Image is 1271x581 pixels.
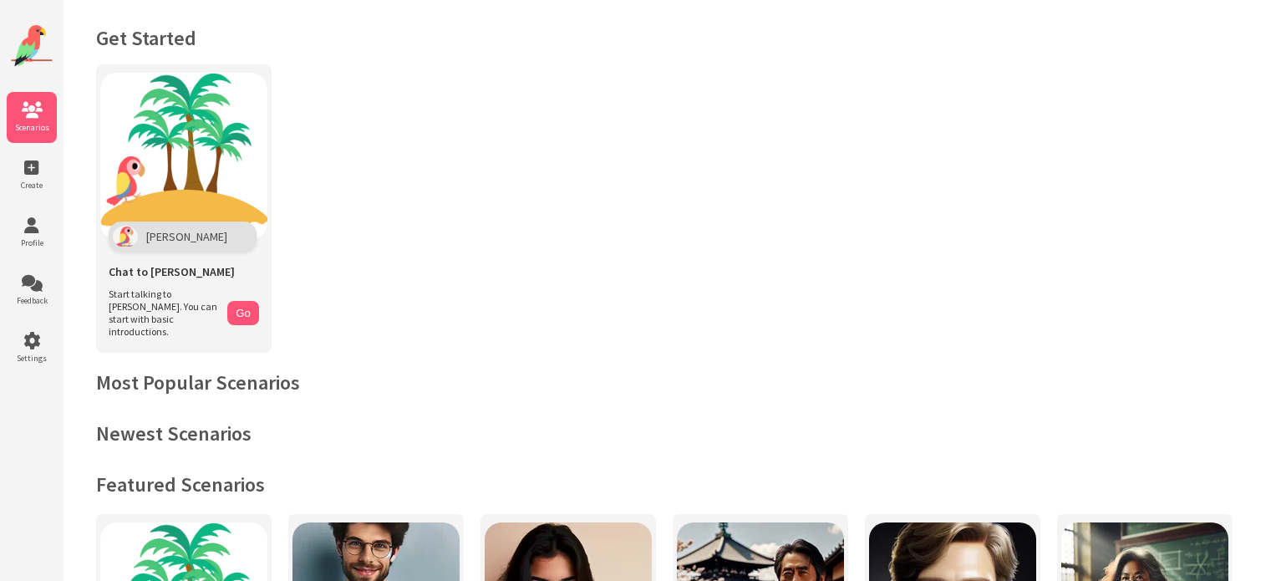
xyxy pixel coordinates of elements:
span: Chat to [PERSON_NAME] [109,264,235,279]
span: Create [7,180,57,191]
span: Feedback [7,295,57,306]
img: Polly [113,226,138,247]
span: Start talking to [PERSON_NAME]. You can start with basic introductions. [109,288,219,338]
span: Settings [7,353,57,364]
h2: Newest Scenarios [96,420,1238,446]
span: Profile [7,237,57,248]
h2: Most Popular Scenarios [96,369,1238,395]
h1: Get Started [96,25,1238,51]
img: Chat with Polly [100,73,267,240]
span: Scenarios [7,122,57,133]
span: [PERSON_NAME] [146,229,227,244]
img: Website Logo [11,25,53,67]
button: Go [227,301,259,325]
h2: Featured Scenarios [96,471,1238,497]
